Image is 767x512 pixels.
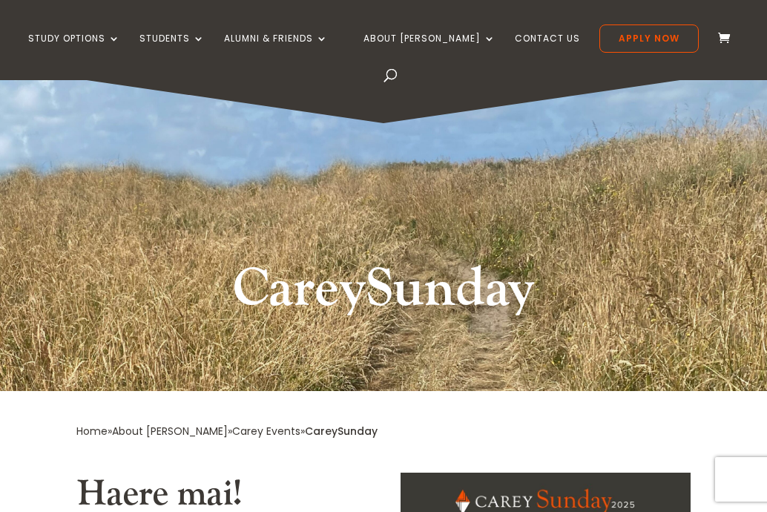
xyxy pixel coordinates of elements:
[363,33,496,68] a: About [PERSON_NAME]
[232,424,300,439] a: Carey Events
[83,17,493,35] p: Choose Amount
[599,24,699,53] a: Apply Now
[139,33,205,68] a: Students
[515,33,580,68] a: Contact Us
[224,33,328,68] a: Alumni & Friends
[83,355,493,400] div: Secure Donation
[200,245,375,292] button: Continue
[76,424,108,439] a: Home
[124,154,151,180] span: $
[105,255,662,332] h1: CareySunday
[112,424,228,439] a: About [PERSON_NAME]
[305,424,378,439] span: CareySunday
[28,33,120,68] a: Study Options
[76,424,378,439] span: » » »
[105,62,470,116] p: How much would you like to donate? As a contributor to [PERSON_NAME], we make sure your donation ...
